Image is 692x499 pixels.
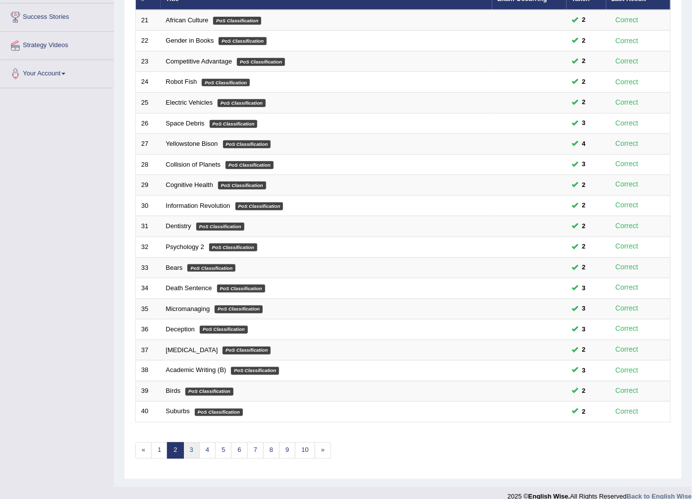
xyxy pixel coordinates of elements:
span: You can still take this question [578,283,590,294]
span: You can still take this question [578,324,590,335]
div: Correct [612,179,643,190]
a: 3 [183,442,200,459]
span: You can still take this question [578,77,590,87]
div: Correct [612,241,643,252]
a: Competitive Advantage [166,58,232,65]
div: Correct [612,118,643,129]
a: [MEDICAL_DATA] [166,346,218,354]
a: Information Revolution [166,202,231,209]
em: PoS Classification [219,37,267,45]
td: 30 [136,195,161,216]
a: Deception [166,325,195,333]
a: 2 [167,442,183,459]
a: « [135,442,152,459]
em: PoS Classification [231,367,279,375]
div: Correct [612,365,643,376]
a: Collision of Planets [166,161,221,168]
div: Correct [612,385,643,397]
a: Cognitive Health [166,181,213,188]
a: 1 [151,442,168,459]
span: You can still take this question [578,366,590,376]
a: » [315,442,331,459]
td: 27 [136,134,161,155]
em: PoS Classification [217,285,265,293]
div: Correct [612,344,643,356]
a: 8 [263,442,280,459]
a: Your Account [0,60,114,85]
span: You can still take this question [578,200,590,211]
span: You can still take this question [578,139,590,149]
td: 24 [136,72,161,93]
em: PoS Classification [226,161,274,169]
div: Correct [612,76,643,88]
em: PoS Classification [187,264,235,272]
span: You can still take this question [578,15,590,25]
td: 39 [136,381,161,402]
em: PoS Classification [195,409,243,417]
a: Suburbs [166,408,190,415]
div: Correct [612,97,643,108]
em: PoS Classification [218,99,266,107]
span: You can still take this question [578,407,590,417]
span: You can still take this question [578,262,590,273]
a: 7 [247,442,264,459]
div: Correct [612,282,643,294]
a: 9 [279,442,295,459]
td: 28 [136,154,161,175]
span: You can still take this question [578,345,590,355]
em: PoS Classification [237,58,285,66]
a: Dentistry [166,222,191,230]
em: PoS Classification [223,347,271,355]
em: PoS Classification [223,140,271,148]
div: Correct [612,303,643,314]
div: Correct [612,56,643,67]
a: Success Stories [0,3,114,28]
em: PoS Classification [210,120,258,128]
td: 26 [136,113,161,134]
div: Correct [612,406,643,418]
em: PoS Classification [213,17,261,25]
a: 5 [215,442,231,459]
td: 34 [136,278,161,299]
a: 10 [295,442,315,459]
div: Correct [612,200,643,211]
a: Death Sentence [166,284,212,292]
div: Correct [612,35,643,47]
span: You can still take this question [578,159,590,170]
a: African Culture [166,16,209,24]
td: 21 [136,10,161,31]
em: PoS Classification [200,326,248,334]
td: 23 [136,51,161,72]
td: 31 [136,216,161,237]
em: PoS Classification [196,223,244,231]
td: 22 [136,31,161,52]
div: Correct [612,221,643,232]
span: You can still take this question [578,221,590,232]
td: 29 [136,175,161,196]
em: PoS Classification [215,306,263,313]
em: PoS Classification [209,244,257,251]
td: 38 [136,361,161,381]
span: You can still take this question [578,56,590,66]
span: You can still take this question [578,386,590,396]
a: Electric Vehicles [166,99,213,106]
span: You can still take this question [578,180,590,190]
td: 37 [136,340,161,361]
div: Correct [612,138,643,149]
em: PoS Classification [218,182,266,189]
div: Correct [612,14,643,26]
td: 25 [136,93,161,114]
a: Academic Writing (B) [166,367,227,374]
td: 40 [136,402,161,423]
td: 35 [136,299,161,319]
a: Bears [166,264,183,271]
a: 6 [231,442,247,459]
em: PoS Classification [202,79,250,87]
a: Robot Fish [166,78,197,85]
a: Strategy Videos [0,32,114,57]
a: Psychology 2 [166,243,204,250]
em: PoS Classification [185,388,233,396]
em: PoS Classification [235,202,284,210]
div: Correct [612,159,643,170]
a: 4 [199,442,216,459]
